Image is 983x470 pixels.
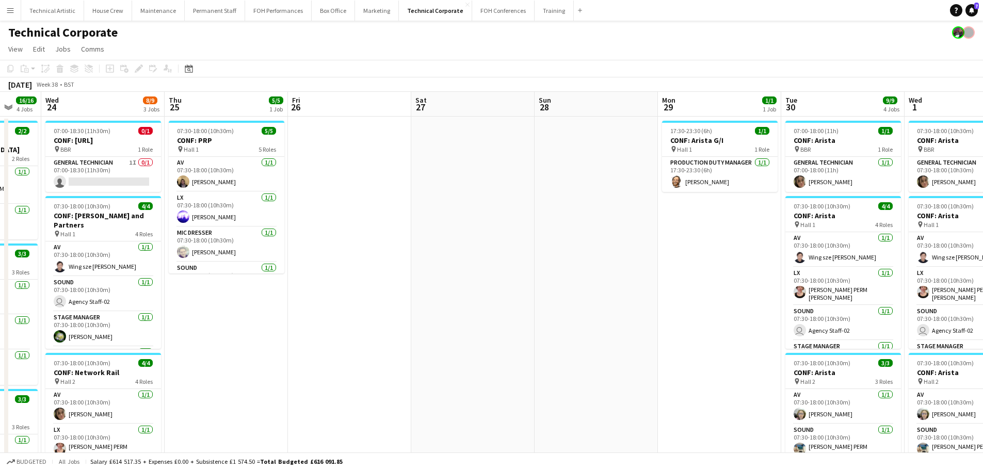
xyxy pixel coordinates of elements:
[45,424,161,462] app-card-role: LX1/107:30-18:00 (10h30m)[PERSON_NAME] PERM [PERSON_NAME]
[785,157,901,192] app-card-role: General Technician1/107:00-18:00 (11h)[PERSON_NAME]
[785,424,901,462] app-card-role: Sound1/107:30-18:00 (10h30m)[PERSON_NAME] PERM [PERSON_NAME]
[45,277,161,312] app-card-role: Sound1/107:30-18:00 (10h30m) Agency Staff-02
[878,127,893,135] span: 1/1
[15,395,29,403] span: 3/3
[12,155,29,163] span: 2 Roles
[917,127,974,135] span: 07:30-18:00 (10h30m)
[132,1,185,21] button: Maintenance
[292,95,300,105] span: Fri
[55,44,71,54] span: Jobs
[54,359,110,367] span: 07:30-18:00 (10h30m)
[45,95,59,105] span: Wed
[535,1,574,21] button: Training
[34,80,60,88] span: Week 38
[415,95,427,105] span: Sat
[785,341,901,376] app-card-role: Stage Manager1/1
[875,221,893,229] span: 4 Roles
[33,44,45,54] span: Edit
[260,458,343,465] span: Total Budgeted £616 091.85
[16,96,37,104] span: 16/16
[12,423,29,431] span: 3 Roles
[472,1,535,21] button: FOH Conferences
[29,42,49,56] a: Edit
[924,221,939,229] span: Hall 1
[660,101,675,113] span: 29
[138,127,153,135] span: 0/1
[44,101,59,113] span: 24
[785,121,901,192] app-job-card: 07:00-18:00 (11h)1/1CONF: Arista BBR1 RoleGeneral Technician1/107:00-18:00 (11h)[PERSON_NAME]
[677,145,692,153] span: Hall 1
[907,101,922,113] span: 1
[291,101,300,113] span: 26
[17,458,46,465] span: Budgeted
[177,127,234,135] span: 07:30-18:00 (10h30m)
[539,95,551,105] span: Sun
[45,196,161,349] div: 07:30-18:00 (10h30m)4/4CONF: [PERSON_NAME] and Partners Hall 14 RolesAV1/107:30-18:00 (10h30m)Win...
[8,79,32,90] div: [DATE]
[169,121,284,273] div: 07:30-18:00 (10h30m)5/5CONF: PRP Hall 15 RolesAV1/107:30-18:00 (10h30m)[PERSON_NAME]LX1/107:30-18...
[45,121,161,192] app-job-card: 07:00-18:30 (11h30m)0/1CONF: [URL] BBR1 RoleGeneral Technician1I0/107:00-18:30 (11h30m)
[785,196,901,349] app-job-card: 07:30-18:00 (10h30m)4/4CONF: Arista Hall 14 RolesAV1/107:30-18:00 (10h30m)Wing sze [PERSON_NAME]L...
[784,101,797,113] span: 30
[965,4,978,17] a: 7
[84,1,132,21] button: House Crew
[135,230,153,238] span: 4 Roles
[670,127,712,135] span: 17:30-23:30 (6h)
[54,127,110,135] span: 07:00-18:30 (11h30m)
[952,26,964,39] app-user-avatar: Zubair PERM Dhalla
[138,202,153,210] span: 4/4
[15,127,29,135] span: 2/2
[259,145,276,153] span: 5 Roles
[167,101,182,113] span: 25
[883,96,897,104] span: 9/9
[917,359,974,367] span: 07:30-18:00 (10h30m)
[312,1,355,21] button: Box Office
[15,250,29,257] span: 3/3
[800,145,811,153] span: BBR
[924,378,939,385] span: Hall 2
[138,359,153,367] span: 4/4
[662,136,778,145] h3: CONF: Arista G/I
[794,202,850,210] span: 07:30-18:00 (10h30m)
[60,145,71,153] span: BBR
[800,378,815,385] span: Hall 2
[962,26,975,39] app-user-avatar: Gabrielle Barr
[794,359,850,367] span: 07:30-18:00 (10h30m)
[60,378,75,385] span: Hall 2
[169,136,284,145] h3: CONF: PRP
[64,80,74,88] div: BST
[45,211,161,230] h3: CONF: [PERSON_NAME] and Partners
[54,202,110,210] span: 07:30-18:00 (10h30m)
[90,458,343,465] div: Salary £614 517.35 + Expenses £0.00 + Subsistence £1 574.50 =
[662,121,778,192] app-job-card: 17:30-23:30 (6h)1/1CONF: Arista G/I Hall 11 RoleProduction Duty Manager1/117:30-23:30 (6h)[PERSON...
[785,267,901,305] app-card-role: LX1/107:30-18:00 (10h30m)[PERSON_NAME] PERM [PERSON_NAME]
[185,1,245,21] button: Permanent Staff
[754,145,769,153] span: 1 Role
[800,221,815,229] span: Hall 1
[875,378,893,385] span: 3 Roles
[60,230,75,238] span: Hall 1
[45,389,161,424] app-card-role: AV1/107:30-18:00 (10h30m)[PERSON_NAME]
[917,202,974,210] span: 07:30-18:00 (10h30m)
[755,127,769,135] span: 1/1
[57,458,82,465] span: All jobs
[4,42,27,56] a: View
[245,1,312,21] button: FOH Performances
[21,1,84,21] button: Technical Artistic
[81,44,104,54] span: Comms
[883,105,899,113] div: 4 Jobs
[17,105,36,113] div: 4 Jobs
[414,101,427,113] span: 27
[537,101,551,113] span: 28
[924,145,934,153] span: BBR
[169,227,284,262] app-card-role: Mic Dresser1/107:30-18:00 (10h30m)[PERSON_NAME]
[785,136,901,145] h3: CONF: Arista
[974,3,979,9] span: 7
[8,25,118,40] h1: Technical Corporate
[138,145,153,153] span: 1 Role
[135,378,153,385] span: 4 Roles
[12,268,29,276] span: 3 Roles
